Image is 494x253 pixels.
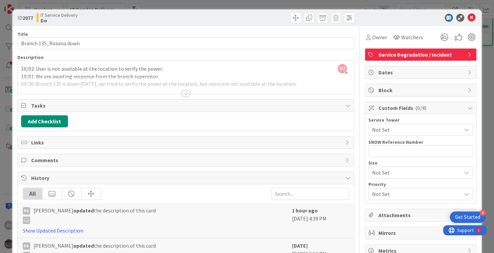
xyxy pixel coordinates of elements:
[17,31,28,37] label: Title
[17,37,354,49] input: type card name here...
[271,188,349,200] input: Search...
[372,168,458,177] span: Not Set
[31,102,342,110] span: Tasks
[23,242,30,250] div: HS
[22,14,33,21] b: 2077
[372,126,461,134] span: Not Set
[338,64,347,73] span: DJ
[368,161,473,165] div: Size
[368,182,473,187] div: Priority
[450,211,486,223] div: Open Get Started checklist, remaining modules: 4
[292,206,349,235] div: [DATE] 4:39 PM
[480,210,486,216] div: 4
[292,242,308,249] b: [DATE]
[415,105,426,111] span: ( 0/4 )
[455,214,480,220] div: Get Started
[378,51,464,59] span: Service Degradation / Incident
[41,18,78,23] b: Do
[292,207,318,214] b: 1 hour ago
[33,206,156,224] span: [PERSON_NAME] the description of this card
[73,242,94,249] b: updated
[368,118,473,122] div: Service Tower
[17,14,33,22] span: ID
[31,138,342,146] span: Links
[23,227,83,234] a: Show Updated Description
[378,229,464,237] span: Mirrors
[372,189,458,199] span: Not Set
[31,174,342,182] span: History
[378,68,464,76] span: Dates
[368,139,423,145] label: SNOW Reference Number
[23,188,43,199] div: All
[378,104,464,112] span: Custom Fields
[21,73,351,80] p: 10/01: We are awaiting response from the branch supervisor.
[17,54,44,60] span: Description
[23,207,30,214] div: HS
[21,115,68,127] button: Add Checklist
[73,207,94,214] b: updated
[378,86,464,94] span: Block
[41,12,78,18] span: IT Service Delivery
[31,156,342,164] span: Comments
[21,65,351,73] p: 10/02: User is not available at the location to verify the power.
[378,211,464,219] span: Attachments
[35,3,37,8] div: 1
[372,33,387,41] span: Owner
[401,33,423,41] span: Watchers
[14,1,30,9] span: Support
